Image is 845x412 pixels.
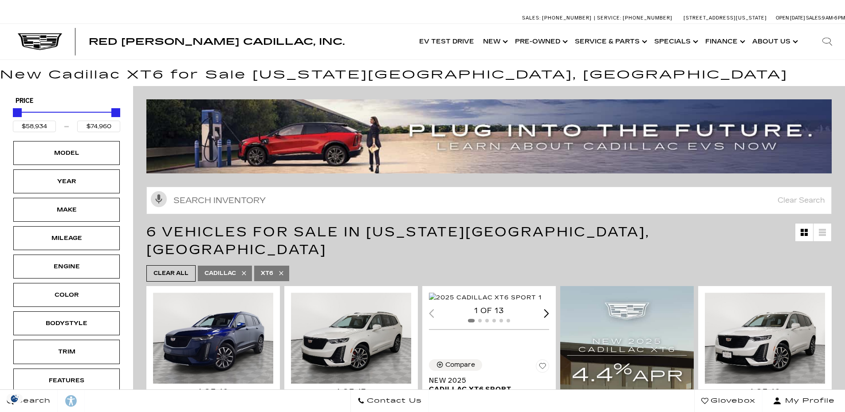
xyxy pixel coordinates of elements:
[16,97,118,105] h5: Price
[13,108,22,117] div: Minimum Price
[429,293,550,303] div: 1 / 2
[762,390,845,412] button: Open user profile menu
[806,15,822,21] span: Sales:
[429,385,542,394] span: Cadillac XT6 Sport
[13,283,120,307] div: ColorColor
[13,369,120,392] div: FeaturesFeatures
[350,390,429,412] a: Contact Us
[544,309,549,318] div: Next slide
[13,255,120,279] div: EngineEngine
[291,293,413,384] img: 2025 Cadillac XT6 Sport 1
[479,24,511,59] a: New
[705,293,826,384] img: 2025 Cadillac XT6 Sport 1
[44,290,89,300] div: Color
[89,37,345,46] a: Red [PERSON_NAME] Cadillac, Inc.
[44,177,89,186] div: Year
[415,24,479,59] a: EV Test Drive
[522,16,594,20] a: Sales: [PHONE_NUMBER]
[291,293,413,384] div: 1 / 2
[822,15,845,21] span: 9 AM-6 PM
[13,121,56,132] input: Minimum
[429,359,482,371] button: Compare Vehicle
[429,293,542,302] img: 2025 Cadillac XT6 Sport 1
[429,306,549,316] div: 1 of 13
[4,394,25,403] section: Click to Open Cookie Consent Modal
[14,395,51,407] span: Search
[708,395,755,407] span: Glovebox
[44,347,89,357] div: Trim
[13,198,120,222] div: MakeMake
[705,293,826,384] div: 1 / 2
[111,108,120,117] div: Maximum Price
[445,361,475,369] div: Compare
[694,390,762,412] a: Glovebox
[77,121,120,132] input: Maximum
[146,187,832,214] input: Search Inventory
[511,24,570,59] a: Pre-Owned
[13,105,120,132] div: Price
[782,395,835,407] span: My Profile
[4,394,25,403] img: Opt-Out Icon
[684,15,767,21] a: [STREET_ADDRESS][US_STATE]
[153,293,275,384] img: 2024 Cadillac XT6 Sport 1
[597,15,621,21] span: Service:
[13,340,120,364] div: TrimTrim
[18,33,62,50] img: Cadillac Dark Logo with Cadillac White Text
[429,376,549,394] a: New 2025Cadillac XT6 Sport
[153,387,273,397] div: 1 of 49
[701,24,748,59] a: Finance
[13,141,120,165] div: ModelModel
[44,205,89,215] div: Make
[365,395,422,407] span: Contact Us
[13,311,120,335] div: BodystyleBodystyle
[542,15,592,21] span: [PHONE_NUMBER]
[13,169,120,193] div: YearYear
[291,387,411,397] div: 1 of 47
[429,376,542,385] span: New 2025
[204,268,236,279] span: Cadillac
[146,99,838,173] img: ev-blog-post-banners4
[13,226,120,250] div: MileageMileage
[594,16,675,20] a: Service: [PHONE_NUMBER]
[261,268,273,279] span: XT6
[705,387,825,397] div: 1 of 48
[776,15,805,21] span: Open [DATE]
[89,36,345,47] span: Red [PERSON_NAME] Cadillac, Inc.
[146,224,650,258] span: 6 Vehicles for Sale in [US_STATE][GEOGRAPHIC_DATA], [GEOGRAPHIC_DATA]
[44,376,89,385] div: Features
[522,15,541,21] span: Sales:
[44,318,89,328] div: Bodystyle
[650,24,701,59] a: Specials
[44,262,89,271] div: Engine
[748,24,801,59] a: About Us
[536,359,549,376] button: Save Vehicle
[623,15,672,21] span: [PHONE_NUMBER]
[153,293,275,384] div: 1 / 2
[153,268,189,279] span: Clear All
[44,148,89,158] div: Model
[44,233,89,243] div: Mileage
[570,24,650,59] a: Service & Parts
[151,191,167,207] svg: Click to toggle on voice search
